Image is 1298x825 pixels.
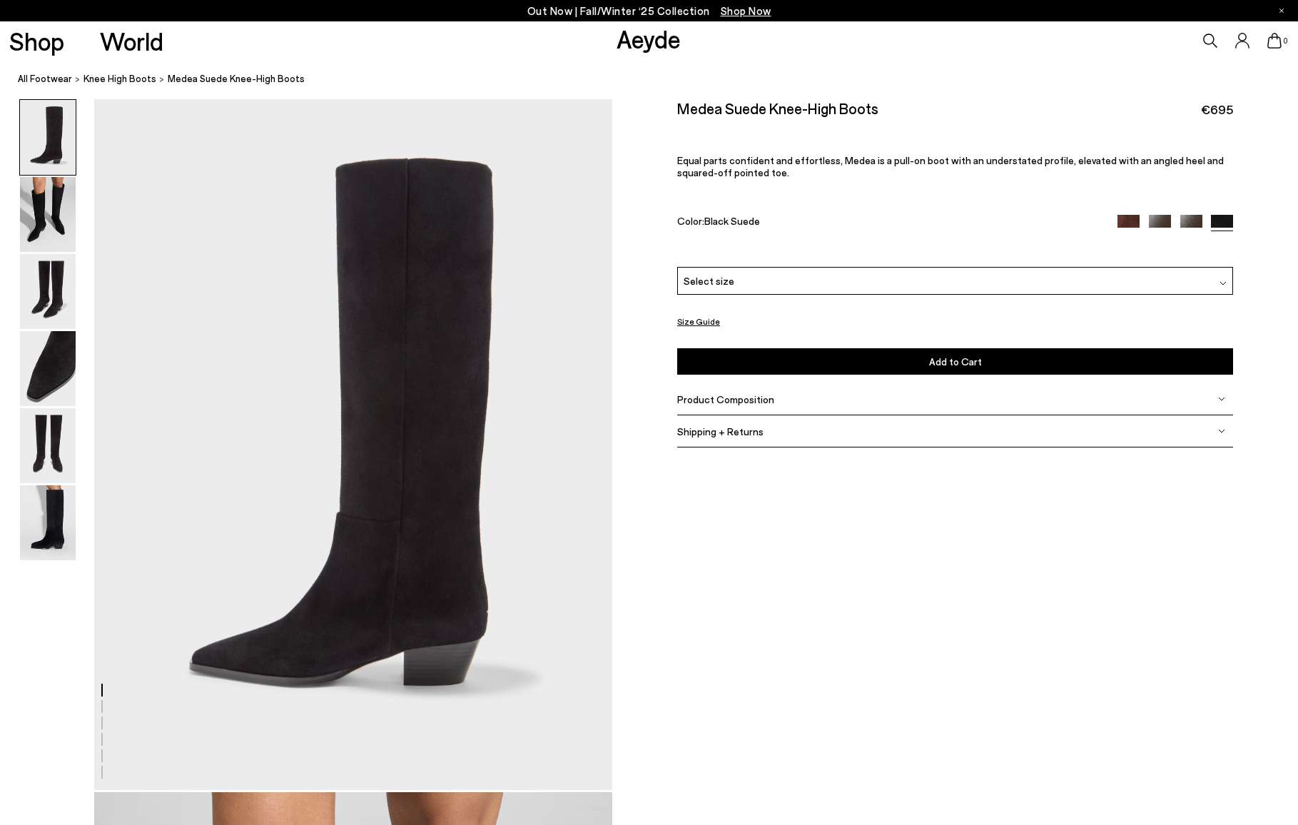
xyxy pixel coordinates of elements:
[9,29,64,54] a: Shop
[1282,37,1289,45] span: 0
[20,331,76,406] img: Medea Suede Knee-High Boots - Image 4
[100,29,163,54] a: World
[1218,427,1225,435] img: svg%3E
[704,215,760,227] span: Black Suede
[617,24,681,54] a: Aeyde
[677,313,720,330] button: Size Guide
[20,408,76,483] img: Medea Suede Knee-High Boots - Image 5
[677,99,878,117] h2: Medea Suede Knee-High Boots
[1201,101,1233,118] span: €695
[677,215,1100,231] div: Color:
[18,60,1298,99] nav: breadcrumb
[1220,280,1227,287] img: svg%3E
[1218,395,1225,403] img: svg%3E
[20,177,76,252] img: Medea Suede Knee-High Boots - Image 2
[677,154,1233,178] p: Equal parts confident and effortless, Medea is a pull-on boot with an understated profile, elevat...
[929,355,982,368] span: Add to Cart
[1267,33,1282,49] a: 0
[20,100,76,175] img: Medea Suede Knee-High Boots - Image 1
[83,71,156,86] a: knee high boots
[83,73,156,84] span: knee high boots
[18,71,72,86] a: All Footwear
[168,71,305,86] span: Medea Suede Knee-High Boots
[721,4,771,17] span: Navigate to /collections/new-in
[684,273,734,288] span: Select size
[527,2,771,20] p: Out Now | Fall/Winter ‘25 Collection
[20,485,76,560] img: Medea Suede Knee-High Boots - Image 6
[20,254,76,329] img: Medea Suede Knee-High Boots - Image 3
[677,348,1233,375] button: Add to Cart
[677,425,764,437] span: Shipping + Returns
[677,393,774,405] span: Product Composition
